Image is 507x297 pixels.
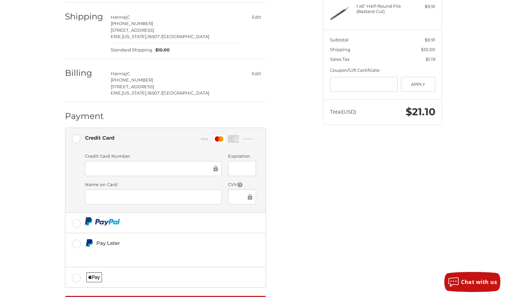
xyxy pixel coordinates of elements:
[330,109,356,115] span: Total (USD)
[330,77,398,92] input: Gift Certificate or Coupon Code
[330,37,349,42] span: Subtotal
[421,47,435,52] span: $10.00
[111,90,122,96] span: ERIE,
[228,153,256,160] label: Expiration
[162,90,209,96] span: [GEOGRAPHIC_DATA]
[147,34,162,39] span: 16507 /
[233,165,251,172] iframe: Secure Credit Card Frame - Expiration Date
[85,249,220,259] iframe: PayPal Message 1
[330,67,435,74] div: Coupon/Gift Certificate
[111,27,154,33] span: [STREET_ADDRESS]
[330,47,350,52] span: Shipping
[401,77,435,92] button: Apply
[147,90,162,96] span: 16507 /
[96,238,220,249] div: Pay Later
[330,56,350,62] span: Sales Tax
[122,90,147,96] span: [US_STATE],
[111,71,127,76] span: Hannaj
[247,69,266,79] button: Edit
[86,272,102,282] img: Applepay icon
[228,181,256,188] label: CVV
[111,77,153,83] span: [PHONE_NUMBER]
[65,11,104,22] h2: Shipping
[444,272,500,292] button: Chat with us
[111,84,154,89] span: [STREET_ADDRESS]
[85,217,120,226] img: PayPal icon
[111,34,122,39] span: ERIE,
[356,3,407,14] h4: 1 x 6" Half-Round File (Bastard Cut)
[406,106,435,118] span: $21.10
[425,37,435,42] span: $9.91
[409,3,435,10] div: $9.91
[233,193,246,201] iframe: Secure Credit Card Frame - CVV
[152,47,170,53] span: $10.00
[127,14,130,20] span: C
[90,165,212,172] iframe: Secure Credit Card Frame - Credit Card Number
[162,34,209,39] span: [GEOGRAPHIC_DATA]
[461,278,497,286] span: Chat with us
[247,12,266,22] button: Edit
[65,68,104,78] h2: Billing
[111,14,127,20] span: Hannaj
[85,153,222,160] label: Credit Card Number
[111,21,153,26] span: [PHONE_NUMBER]
[122,34,147,39] span: [US_STATE],
[65,111,104,121] h2: Payment
[85,132,114,143] div: Credit Card
[127,71,130,76] span: C
[90,193,217,201] iframe: Secure Credit Card Frame - Cardholder Name
[111,47,152,53] span: Standard Shipping
[85,181,222,188] label: Name on Card
[85,239,93,247] img: Pay Later icon
[426,56,435,62] span: $1.19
